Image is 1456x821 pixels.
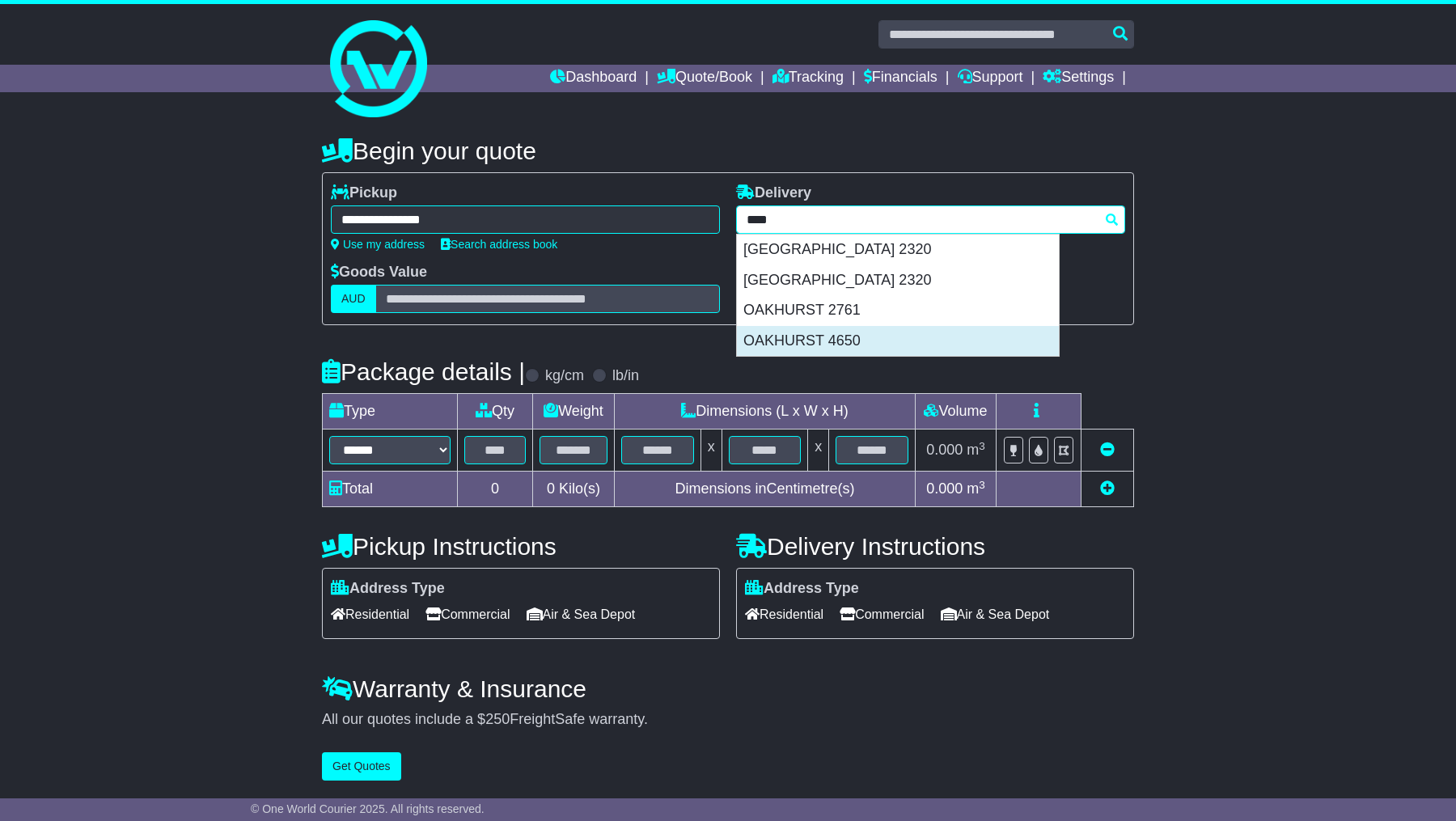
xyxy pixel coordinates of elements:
[926,442,963,458] span: 0.000
[547,480,555,497] span: 0
[323,394,458,430] td: Type
[614,472,915,507] td: Dimensions in Centimetre(s)
[251,802,485,815] span: © One World Courier 2025. All rights reserved.
[614,394,915,430] td: Dimensions (L x W x H)
[657,65,752,92] a: Quote/Book
[322,711,1134,729] div: All our quotes include a $ FreightSafe warranty.
[533,472,615,507] td: Kilo(s)
[458,394,533,430] td: Qty
[700,430,722,472] td: x
[737,235,1059,265] div: [GEOGRAPHIC_DATA] 2320
[322,358,525,385] h4: Package details |
[331,580,445,598] label: Address Type
[533,394,615,430] td: Weight
[979,440,985,452] sup: 3
[772,65,844,92] a: Tracking
[331,602,409,627] span: Residential
[331,238,425,251] a: Use my address
[1100,442,1115,458] a: Remove this item
[737,295,1059,326] div: OAKHURST 2761
[322,533,720,560] h4: Pickup Instructions
[550,65,637,92] a: Dashboard
[612,367,639,385] label: lb/in
[926,480,963,497] span: 0.000
[745,602,823,627] span: Residential
[1043,65,1114,92] a: Settings
[1100,480,1115,497] a: Add new item
[545,367,584,385] label: kg/cm
[737,265,1059,296] div: [GEOGRAPHIC_DATA] 2320
[322,752,401,781] button: Get Quotes
[745,580,859,598] label: Address Type
[967,442,985,458] span: m
[808,430,829,472] td: x
[527,602,636,627] span: Air & Sea Depot
[941,602,1050,627] span: Air & Sea Depot
[737,326,1059,357] div: OAKHURST 4650
[736,205,1125,234] typeahead: Please provide city
[441,238,557,251] a: Search address book
[864,65,938,92] a: Financials
[322,675,1134,702] h4: Warranty & Insurance
[323,472,458,507] td: Total
[967,480,985,497] span: m
[958,65,1023,92] a: Support
[979,479,985,491] sup: 3
[736,184,811,202] label: Delivery
[840,602,924,627] span: Commercial
[485,711,510,727] span: 250
[331,285,376,313] label: AUD
[322,138,1134,164] h4: Begin your quote
[331,264,427,281] label: Goods Value
[736,533,1134,560] h4: Delivery Instructions
[425,602,510,627] span: Commercial
[331,184,397,202] label: Pickup
[915,394,996,430] td: Volume
[458,472,533,507] td: 0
